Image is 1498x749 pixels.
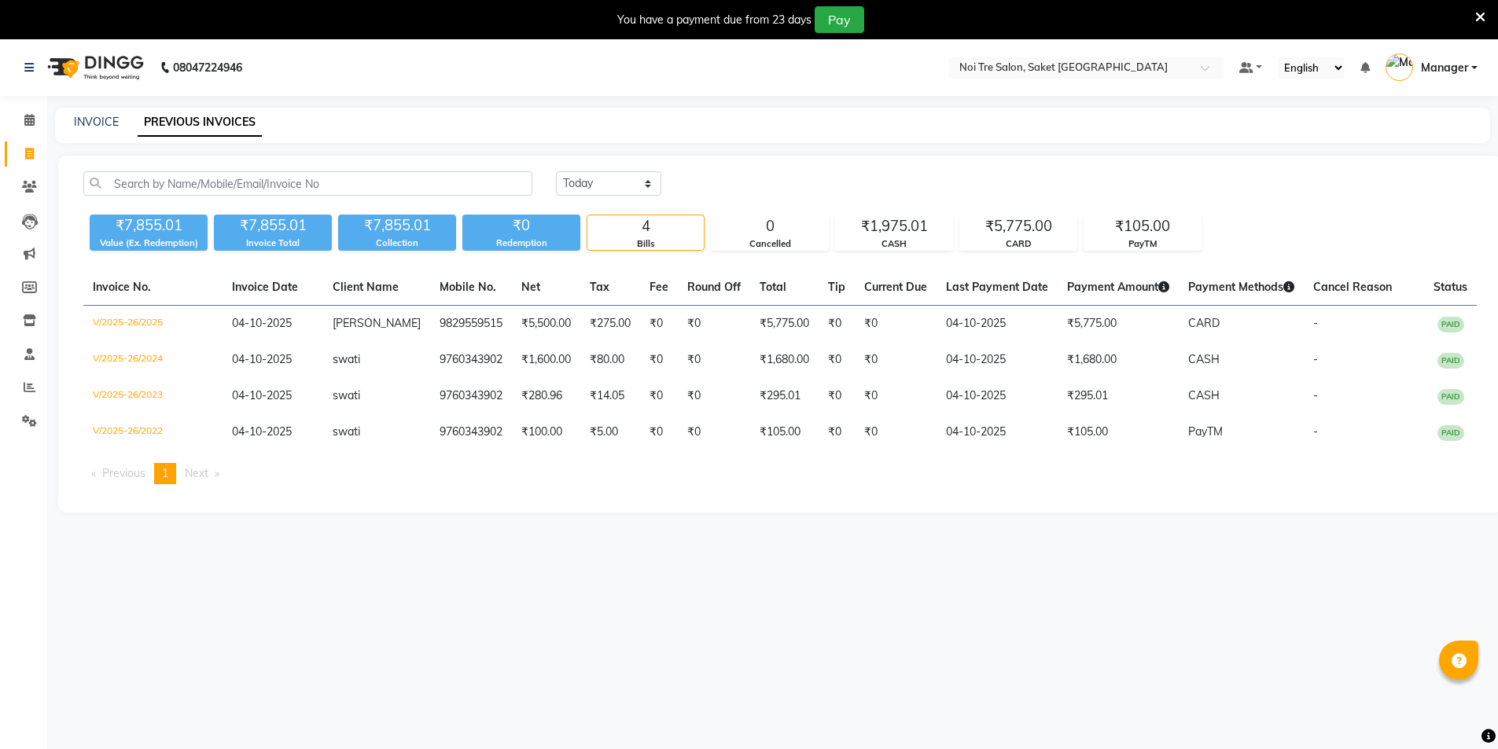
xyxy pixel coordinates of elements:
[333,280,399,294] span: Client Name
[617,12,812,28] div: You have a payment due from 23 days
[512,414,580,450] td: ₹100.00
[83,378,223,414] td: V/2025-26/2023
[750,342,819,378] td: ₹1,680.00
[1188,388,1220,402] span: CASH
[232,352,292,366] span: 04-10-2025
[1313,424,1318,439] span: -
[512,378,580,414] td: ₹280.96
[74,115,119,129] a: INVOICE
[750,306,819,343] td: ₹5,775.00
[83,463,1477,484] nav: Pagination
[678,378,750,414] td: ₹0
[960,237,1077,251] div: CARD
[162,466,168,480] span: 1
[185,466,208,480] span: Next
[855,342,937,378] td: ₹0
[1313,352,1318,366] span: -
[1313,280,1392,294] span: Cancel Reason
[83,342,223,378] td: V/2025-26/2024
[462,237,580,250] div: Redemption
[430,378,512,414] td: 9760343902
[760,280,786,294] span: Total
[232,316,292,330] span: 04-10-2025
[90,237,208,250] div: Value (Ex. Redemption)
[819,342,855,378] td: ₹0
[333,424,360,439] span: swati
[40,46,148,90] img: logo
[580,342,640,378] td: ₹80.00
[333,388,360,402] span: swati
[937,378,1058,414] td: 04-10-2025
[430,306,512,343] td: 9829559515
[1084,237,1201,251] div: PayTM
[819,378,855,414] td: ₹0
[102,466,145,480] span: Previous
[1058,306,1179,343] td: ₹5,775.00
[173,46,242,90] b: 08047224946
[590,280,609,294] span: Tax
[1058,342,1179,378] td: ₹1,680.00
[946,280,1048,294] span: Last Payment Date
[678,306,750,343] td: ₹0
[1067,280,1169,294] span: Payment Amount
[678,342,750,378] td: ₹0
[83,171,532,196] input: Search by Name/Mobile/Email/Invoice No
[640,306,678,343] td: ₹0
[819,306,855,343] td: ₹0
[93,280,151,294] span: Invoice No.
[640,378,678,414] td: ₹0
[1313,388,1318,402] span: -
[1058,378,1179,414] td: ₹295.01
[750,414,819,450] td: ₹105.00
[650,280,668,294] span: Fee
[214,237,332,250] div: Invoice Total
[440,280,496,294] span: Mobile No.
[338,215,456,237] div: ₹7,855.01
[937,342,1058,378] td: 04-10-2025
[678,414,750,450] td: ₹0
[1188,316,1220,330] span: CARD
[90,215,208,237] div: ₹7,855.01
[580,306,640,343] td: ₹275.00
[1084,215,1201,237] div: ₹105.00
[1058,414,1179,450] td: ₹105.00
[587,237,704,251] div: Bills
[864,280,927,294] span: Current Due
[828,280,845,294] span: Tip
[232,388,292,402] span: 04-10-2025
[580,378,640,414] td: ₹14.05
[587,215,704,237] div: 4
[1188,352,1220,366] span: CASH
[512,342,580,378] td: ₹1,600.00
[937,306,1058,343] td: 04-10-2025
[1188,424,1223,439] span: PayTM
[836,237,952,251] div: CASH
[640,414,678,450] td: ₹0
[462,215,580,237] div: ₹0
[1437,353,1464,369] span: PAID
[640,342,678,378] td: ₹0
[1313,316,1318,330] span: -
[521,280,540,294] span: Net
[712,237,828,251] div: Cancelled
[1434,280,1467,294] span: Status
[960,215,1077,237] div: ₹5,775.00
[937,414,1058,450] td: 04-10-2025
[430,342,512,378] td: 9760343902
[1432,686,1482,733] iframe: chat widget
[430,414,512,450] td: 9760343902
[338,237,456,250] div: Collection
[1386,53,1413,81] img: Manager
[214,215,332,237] div: ₹7,855.01
[512,306,580,343] td: ₹5,500.00
[687,280,741,294] span: Round Off
[1437,425,1464,441] span: PAID
[836,215,952,237] div: ₹1,975.01
[750,378,819,414] td: ₹295.01
[855,414,937,450] td: ₹0
[580,414,640,450] td: ₹5.00
[83,306,223,343] td: V/2025-26/2025
[333,316,421,330] span: [PERSON_NAME]
[1437,389,1464,405] span: PAID
[232,280,298,294] span: Invoice Date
